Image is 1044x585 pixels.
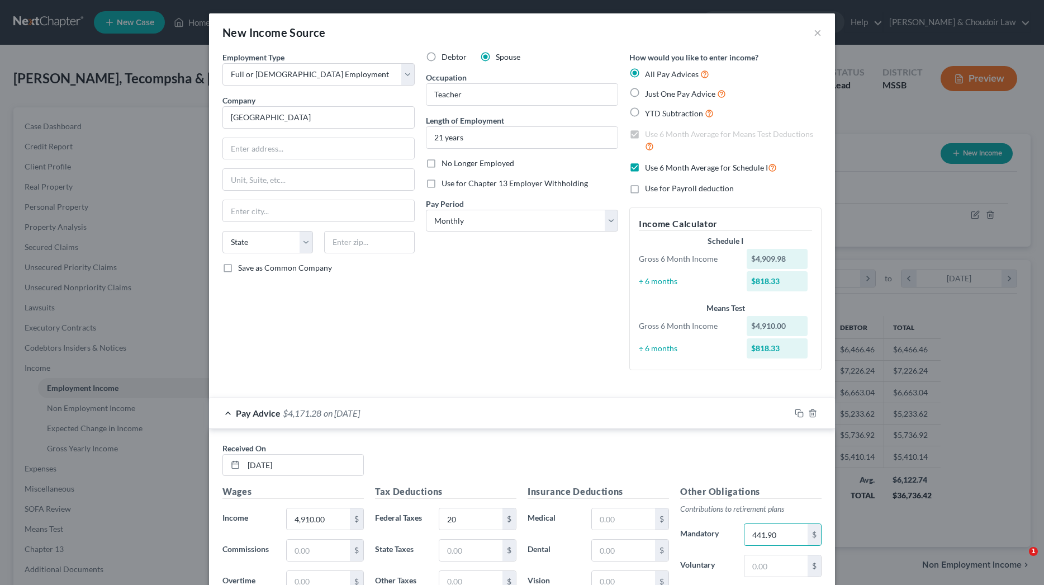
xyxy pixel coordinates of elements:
input: 0.00 [592,540,655,561]
input: MM/DD/YYYY [244,455,363,476]
input: 0.00 [439,508,502,530]
button: × [814,26,822,39]
input: 0.00 [287,508,350,530]
div: Gross 6 Month Income [633,320,741,332]
span: Company [222,96,255,105]
span: No Longer Employed [442,158,514,168]
input: Enter address... [223,138,414,159]
input: 0.00 [287,540,350,561]
span: Pay Period [426,199,464,209]
div: $ [350,508,363,530]
input: -- [426,84,618,105]
span: Pay Advice [236,408,281,418]
span: Received On [222,444,266,453]
h5: Wages [222,485,364,499]
label: How would you like to enter income? [629,51,758,63]
h5: Insurance Deductions [528,485,669,499]
input: Enter city... [223,200,414,221]
label: Federal Taxes [369,508,433,530]
label: Mandatory [675,523,738,546]
div: $ [350,540,363,561]
span: Use for Payroll deduction [645,183,734,193]
label: Occupation [426,72,467,83]
div: Schedule I [639,235,812,247]
div: $ [808,524,821,545]
div: $ [502,508,516,530]
span: Save as Common Company [238,263,332,272]
label: Dental [522,539,586,562]
span: All Pay Advices [645,69,699,79]
span: Employment Type [222,53,284,62]
input: ex: 2 years [426,127,618,148]
span: Debtor [442,52,467,62]
div: $4,909.98 [747,249,808,269]
div: $ [655,508,668,530]
div: Gross 6 Month Income [633,253,741,265]
span: Income [222,513,248,522]
label: Medical [522,508,586,530]
p: Contributions to retirement plans [680,503,822,515]
label: Length of Employment [426,115,504,126]
input: Enter zip... [324,231,415,253]
span: $4,171.28 [283,408,321,418]
input: 0.00 [592,508,655,530]
div: $ [655,540,668,561]
div: ÷ 6 months [633,343,741,354]
div: ÷ 6 months [633,276,741,287]
input: 0.00 [439,540,502,561]
span: Use 6 Month Average for Means Test Deductions [645,129,813,139]
div: $ [808,555,821,577]
div: $818.33 [747,271,808,291]
span: 1 [1029,547,1038,556]
input: Search company by name... [222,106,415,129]
div: New Income Source [222,25,326,40]
input: Unit, Suite, etc... [223,169,414,190]
span: Use 6 Month Average for Schedule I [645,163,768,172]
h5: Income Calculator [639,217,812,231]
span: on [DATE] [324,408,360,418]
div: $ [502,540,516,561]
h5: Other Obligations [680,485,822,499]
div: $4,910.00 [747,316,808,336]
input: 0.00 [744,524,808,545]
label: State Taxes [369,539,433,562]
input: 0.00 [744,555,808,577]
span: Use for Chapter 13 Employer Withholding [442,178,588,188]
h5: Tax Deductions [375,485,516,499]
div: $818.33 [747,338,808,358]
span: Just One Pay Advice [645,89,715,98]
iframe: Intercom live chat [1006,547,1033,574]
span: YTD Subtraction [645,108,703,118]
label: Voluntary [675,555,738,577]
label: Commissions [217,539,281,562]
span: Spouse [496,52,520,62]
div: Means Test [639,303,812,314]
